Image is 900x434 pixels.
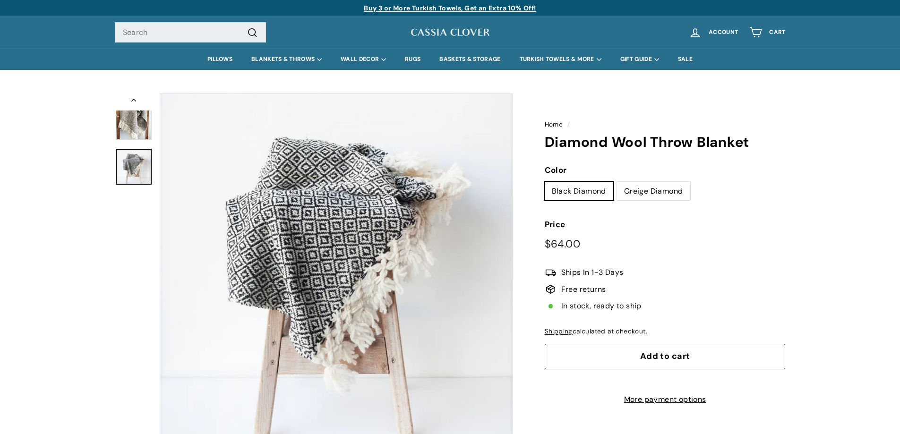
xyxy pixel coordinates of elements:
label: Price [545,218,786,231]
button: Previous [115,94,153,111]
span: Free returns [561,283,606,296]
span: Add to cart [640,350,690,362]
nav: breadcrumbs [545,119,786,130]
a: RUGS [395,49,430,70]
a: BASKETS & STORAGE [430,49,510,70]
a: SALE [669,49,702,70]
input: Search [115,22,266,43]
a: PILLOWS [198,49,242,70]
summary: GIFT GUIDE [611,49,669,70]
div: Primary [96,49,805,70]
div: calculated at checkout. [545,326,786,337]
summary: WALL DECOR [331,49,395,70]
a: Home [545,120,563,128]
a: Buy 3 or More Turkish Towels, Get an Extra 10% Off! [364,4,536,12]
a: Diamond Wool Throw Blanket [116,149,152,185]
h1: Diamond Wool Throw Blanket [545,135,786,150]
summary: BLANKETS & THROWS [242,49,331,70]
label: Black Diamond [545,182,613,201]
span: $64.00 [545,237,580,251]
a: More payment options [545,393,786,406]
label: Color [545,164,786,177]
a: Shipping [545,327,573,335]
span: In stock, ready to ship [561,300,642,312]
button: Add to cart [545,344,786,369]
span: Ships In 1-3 Days [561,266,624,279]
img: Diamond Wool Throw Blanket [116,94,152,140]
span: / [565,120,572,128]
a: Account [683,18,744,46]
label: Greige Diamond [617,182,690,201]
span: Cart [769,29,785,35]
a: Cart [744,18,791,46]
summary: TURKISH TOWELS & MORE [510,49,611,70]
span: Account [709,29,738,35]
